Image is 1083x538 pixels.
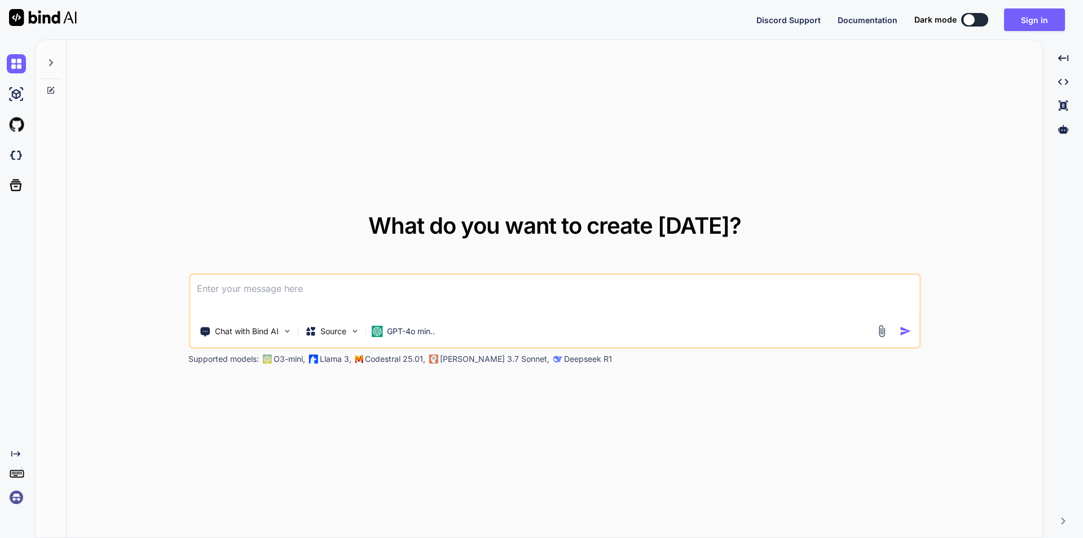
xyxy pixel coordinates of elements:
[365,353,425,365] p: Codestral 25.01,
[309,355,318,364] img: Llama2
[387,326,435,337] p: GPT-4o min..
[262,355,271,364] img: GPT-4
[7,488,26,507] img: signin
[320,353,351,365] p: Llama 3,
[371,326,382,337] img: GPT-4o mini
[900,325,912,337] img: icon
[274,353,305,365] p: O3-mini,
[320,326,346,337] p: Source
[553,355,562,364] img: claude
[188,353,259,365] p: Supported models:
[429,355,438,364] img: claude
[350,326,359,336] img: Pick Models
[756,15,821,25] span: Discord Support
[7,115,26,134] img: githubLight
[564,353,612,365] p: Deepseek R1
[756,14,821,26] button: Discord Support
[368,212,741,239] span: What do you want to create [DATE]?
[7,146,26,165] img: darkCloudIdeIcon
[282,326,292,336] img: Pick Tools
[7,85,26,104] img: ai-studio
[215,326,279,337] p: Chat with Bind AI
[1004,8,1065,31] button: Sign in
[838,14,897,26] button: Documentation
[914,14,957,25] span: Dark mode
[440,353,549,365] p: [PERSON_NAME] 3.7 Sonnet,
[9,9,77,26] img: Bind AI
[7,54,26,73] img: chat
[355,355,363,363] img: Mistral-AI
[875,325,888,338] img: attachment
[838,15,897,25] span: Documentation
